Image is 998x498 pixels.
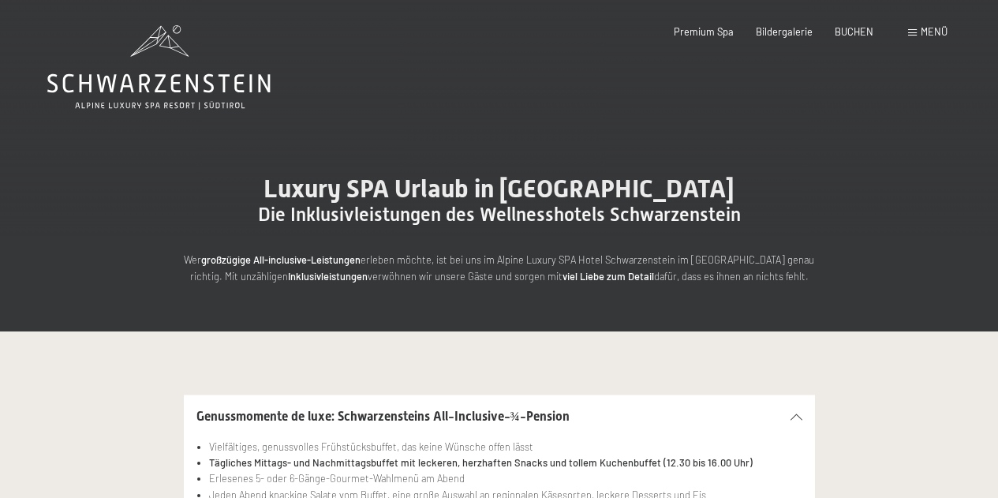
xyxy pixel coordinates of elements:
[201,253,361,266] strong: großzügige All-inclusive-Leistungen
[258,204,741,226] span: Die Inklusivleistungen des Wellnesshotels Schwarzenstein
[835,25,873,38] a: BUCHEN
[756,25,813,38] a: Bildergalerie
[209,470,802,486] li: Erlesenes 5- oder 6-Gänge-Gourmet-Wahlmenü am Abend
[196,409,570,424] span: Genussmomente de luxe: Schwarzensteins All-Inclusive-¾-Pension
[184,252,815,284] p: Wer erleben möchte, ist bei uns im Alpine Luxury SPA Hotel Schwarzenstein im [GEOGRAPHIC_DATA] ge...
[209,456,753,469] strong: Tägliches Mittags- und Nachmittagsbuffet mit leckeren, herzhaften Snacks und tollem Kuchenbuffet ...
[209,439,802,455] li: Vielfältiges, genussvolles Frühstücksbuffet, das keine Wünsche offen lässt
[288,270,368,283] strong: Inklusivleistungen
[674,25,734,38] a: Premium Spa
[563,270,654,283] strong: viel Liebe zum Detail
[921,25,948,38] span: Menü
[264,174,734,204] span: Luxury SPA Urlaub in [GEOGRAPHIC_DATA]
